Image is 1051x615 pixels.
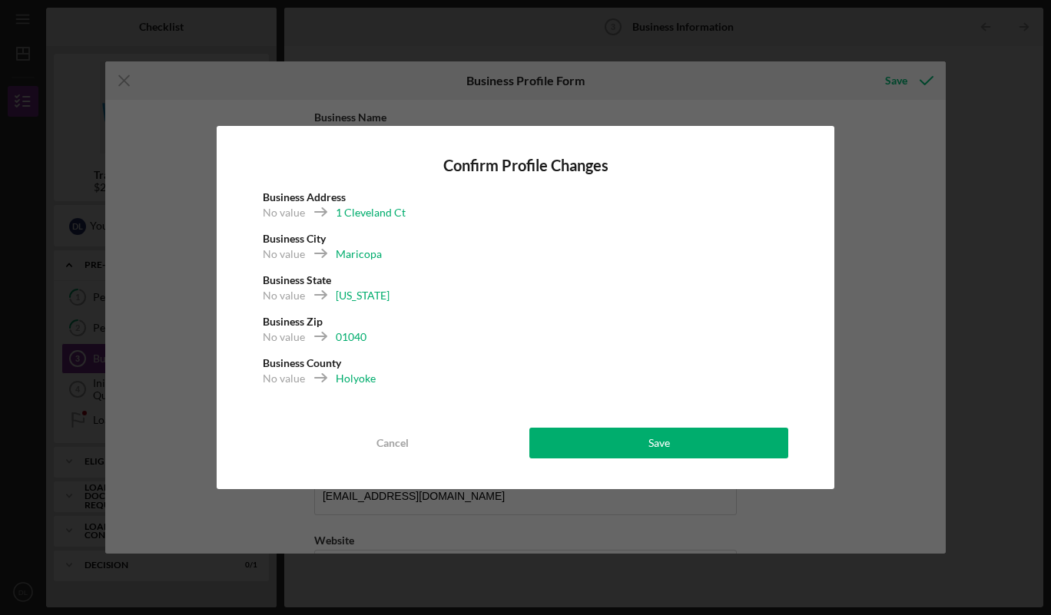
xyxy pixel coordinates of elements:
div: No value [263,371,305,386]
button: Cancel [263,428,522,458]
div: Save [648,428,670,458]
div: Maricopa [336,246,382,262]
div: No value [263,246,305,262]
div: Holyoke [336,371,376,386]
b: Business State [263,273,331,286]
div: No value [263,329,305,345]
div: Cancel [376,428,409,458]
button: Save [529,428,788,458]
div: 1 Cleveland Ct [336,205,406,220]
b: Business Zip [263,315,323,328]
div: No value [263,288,305,303]
div: [US_STATE] [336,288,390,303]
div: 01040 [336,329,366,345]
h4: Confirm Profile Changes [263,157,788,174]
div: No value [263,205,305,220]
b: Business City [263,232,326,245]
b: Business County [263,356,341,369]
b: Business Address [263,190,346,203]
